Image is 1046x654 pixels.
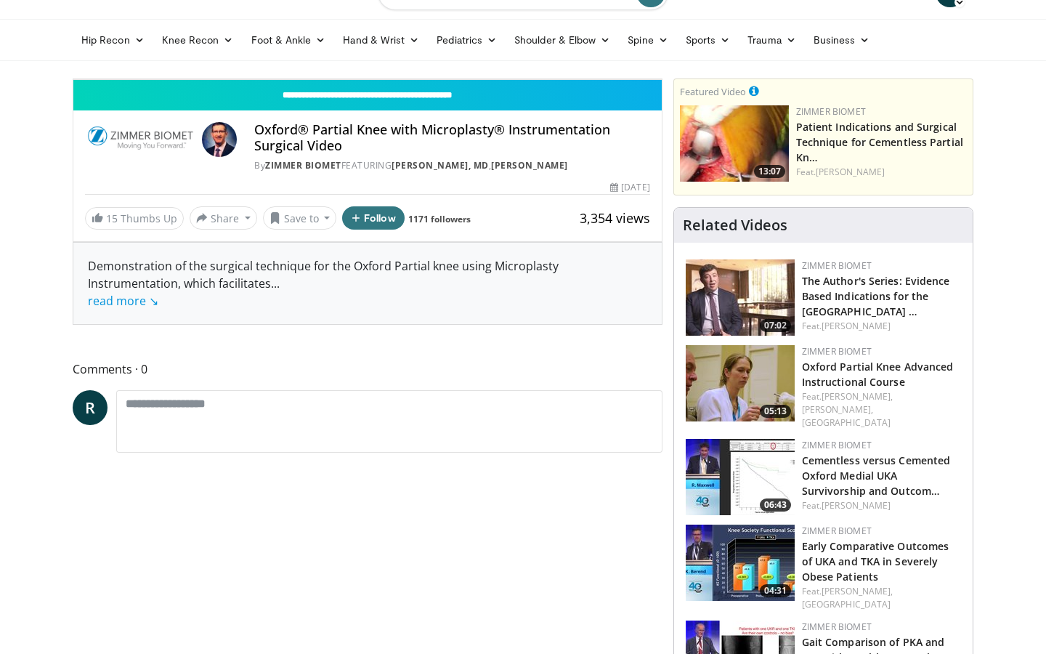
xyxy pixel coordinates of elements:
[796,120,963,164] a: Patient Indications and Surgical Technique for Cementless Partial Kn…
[686,439,795,515] img: 27b1df9c-3dc6-498b-acb3-d0998967389b.150x105_q85_crop-smart_upscale.jpg
[408,213,471,225] a: 1171 followers
[802,274,950,318] a: The Author's Series: Evidence Based Indications for the [GEOGRAPHIC_DATA] …
[760,319,791,332] span: 07:02
[254,159,649,172] div: By FEATURING ,
[254,122,649,153] h4: Oxford® Partial Knee with Microplasty® Instrumentation Surgical Video
[802,499,961,512] div: Feat.
[822,320,891,332] a: [PERSON_NAME]
[683,217,787,234] h4: Related Videos
[680,105,789,182] img: 3efde6b3-4cc2-4370-89c9-d2e13bff7c5c.150x105_q85_crop-smart_upscale.jpg
[88,257,647,310] div: Demonstration of the surgical technique for the Oxford Partial knee using Microplasty Instrumenta...
[802,621,872,633] a: Zimmer Biomet
[760,498,791,512] span: 06:43
[796,166,967,179] div: Feat.
[739,25,805,54] a: Trauma
[686,525,795,601] a: 04:31
[802,525,872,537] a: Zimmer Biomet
[73,390,108,425] a: R
[392,159,489,171] a: [PERSON_NAME], MD
[802,453,951,498] a: Cementless versus Cemented Oxford Medial UKA Survivorship and Outcom…
[686,259,795,336] a: 07:02
[802,585,961,611] div: Feat.
[428,25,506,54] a: Pediatrics
[580,209,650,227] span: 3,354 views
[822,499,891,512] a: [PERSON_NAME]
[802,403,891,429] a: [PERSON_NAME], [GEOGRAPHIC_DATA]
[88,275,280,309] span: ...
[805,25,879,54] a: Business
[73,360,662,379] span: Comments 0
[802,345,872,358] a: Zimmer Biomet
[243,25,335,54] a: Foot & Ankle
[677,25,739,54] a: Sports
[85,122,196,157] img: Zimmer Biomet
[760,584,791,597] span: 04:31
[802,390,961,429] div: Feat.
[822,390,893,403] a: [PERSON_NAME],
[619,25,676,54] a: Spine
[686,439,795,515] a: 06:43
[796,105,866,118] a: Zimmer Biomet
[88,293,158,309] a: read more ↘
[491,159,568,171] a: [PERSON_NAME]
[73,25,153,54] a: Hip Recon
[106,211,118,225] span: 15
[802,360,954,389] a: Oxford Partial Knee Advanced Instructional Course
[610,181,649,194] div: [DATE]
[686,525,795,601] img: dcf82a61-d2b3-445e-8d6c-34db9e269857.150x105_q85_crop-smart_upscale.jpg
[802,439,872,451] a: Zimmer Biomet
[686,345,795,421] img: 3857c80e-801d-4c46-bd05-f0c5109e267e.150x105_q85_crop-smart_upscale.jpg
[153,25,243,54] a: Knee Recon
[686,259,795,336] img: 3ac11ccd-8a36-444e-895a-30d2e7965c67.150x105_q85_crop-smart_upscale.jpg
[802,539,949,584] a: Early Comparative Outcomes of UKA and TKA in Severely Obese Patients
[802,585,893,610] a: [PERSON_NAME], [GEOGRAPHIC_DATA]
[802,259,872,272] a: Zimmer Biomet
[754,165,785,178] span: 13:07
[263,206,337,230] button: Save to
[802,320,961,333] div: Feat.
[73,79,662,80] video-js: Video Player
[265,159,341,171] a: Zimmer Biomet
[506,25,619,54] a: Shoulder & Elbow
[334,25,428,54] a: Hand & Wrist
[680,105,789,182] a: 13:07
[190,206,257,230] button: Share
[85,207,184,230] a: 15 Thumbs Up
[202,122,237,157] img: Avatar
[680,85,746,98] small: Featured Video
[760,405,791,418] span: 05:13
[686,345,795,421] a: 05:13
[816,166,885,178] a: [PERSON_NAME]
[342,206,405,230] button: Follow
